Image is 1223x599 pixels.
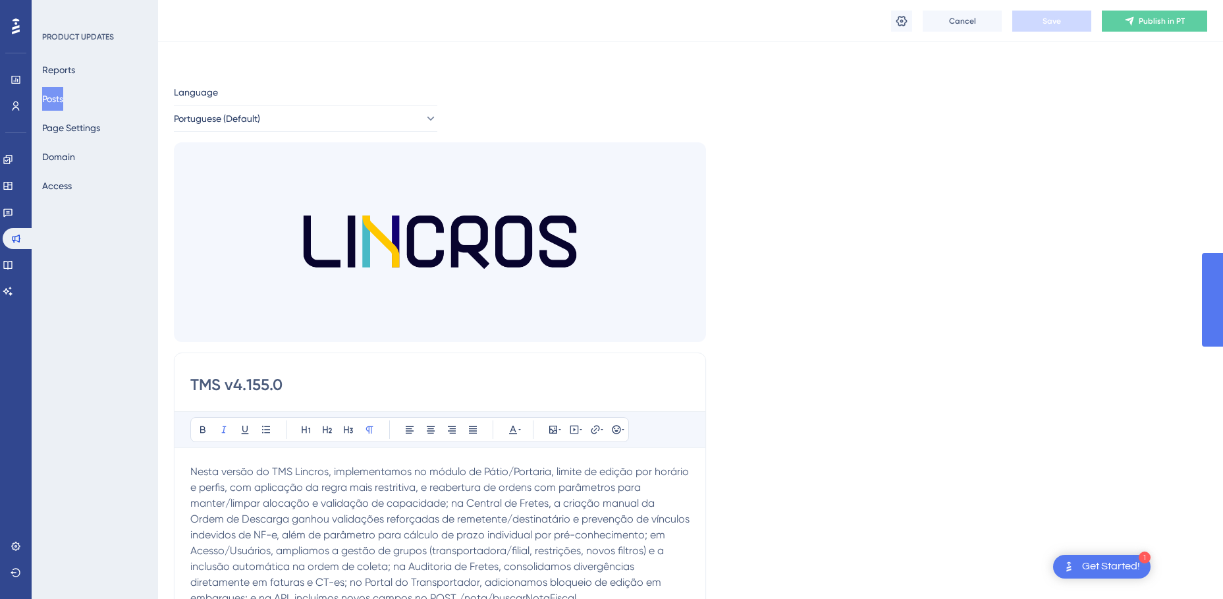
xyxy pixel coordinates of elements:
[1043,16,1061,26] span: Save
[42,145,75,169] button: Domain
[174,142,706,342] img: file-1737635988097.png
[1168,547,1207,586] iframe: UserGuiding AI Assistant Launcher
[1139,552,1151,563] div: 1
[174,111,260,127] span: Portuguese (Default)
[923,11,1002,32] button: Cancel
[949,16,976,26] span: Cancel
[42,174,72,198] button: Access
[1102,11,1207,32] button: Publish in PT
[42,58,75,82] button: Reports
[42,87,63,111] button: Posts
[42,32,114,42] div: PRODUCT UPDATES
[1012,11,1091,32] button: Save
[1053,555,1151,579] div: Open Get Started! checklist, remaining modules: 1
[1082,559,1140,574] div: Get Started!
[174,105,437,132] button: Portuguese (Default)
[1061,559,1077,575] img: launcher-image-alternative-text
[174,84,218,100] span: Language
[190,374,690,395] input: Post Title
[1139,16,1185,26] span: Publish in PT
[42,116,100,140] button: Page Settings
